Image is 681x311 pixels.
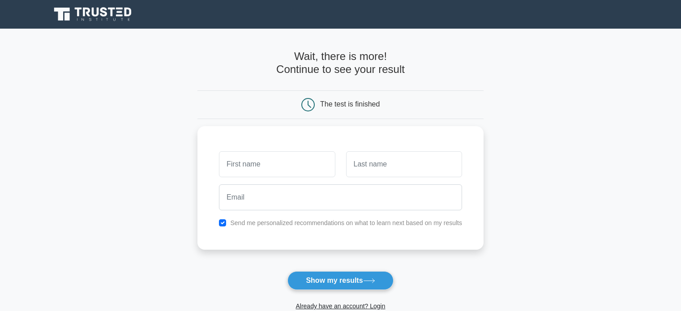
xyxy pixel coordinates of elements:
a: Already have an account? Login [296,302,385,310]
button: Show my results [287,271,393,290]
label: Send me personalized recommendations on what to learn next based on my results [230,219,462,226]
h4: Wait, there is more! Continue to see your result [197,50,484,76]
input: Last name [346,151,462,177]
input: Email [219,184,462,210]
input: First name [219,151,335,177]
div: The test is finished [320,100,380,108]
